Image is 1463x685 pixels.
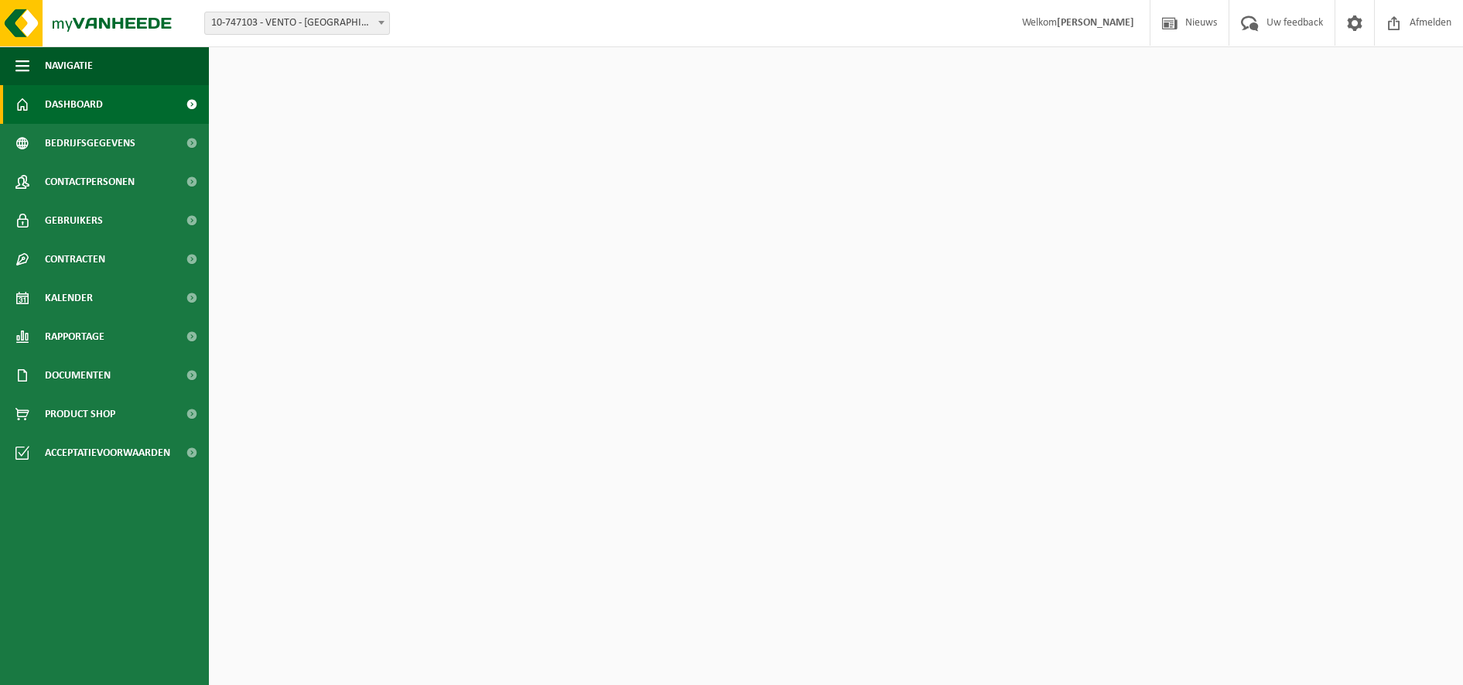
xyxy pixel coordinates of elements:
span: Contactpersonen [45,163,135,201]
span: Navigatie [45,46,93,85]
span: Product Shop [45,395,115,433]
span: Bedrijfsgegevens [45,124,135,163]
span: 10-747103 - VENTO - OUDENAARDE [204,12,390,35]
span: Gebruikers [45,201,103,240]
span: Acceptatievoorwaarden [45,433,170,472]
span: Documenten [45,356,111,395]
span: Rapportage [45,317,104,356]
span: Contracten [45,240,105,279]
span: Kalender [45,279,93,317]
span: Dashboard [45,85,103,124]
span: 10-747103 - VENTO - OUDENAARDE [205,12,389,34]
strong: [PERSON_NAME] [1057,17,1134,29]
